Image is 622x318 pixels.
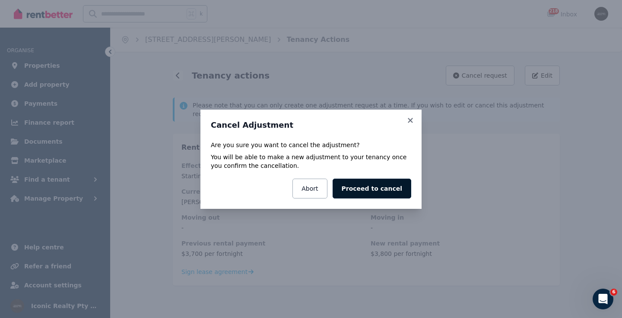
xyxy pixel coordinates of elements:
[333,179,411,198] button: Proceed to cancel
[211,120,411,130] h3: Cancel Adjustment
[211,153,411,170] p: You will be able to make a new adjustment to your tenancy once you confirm the cancellation.
[292,179,327,198] button: Abort
[593,289,613,309] iframe: Intercom live chat
[211,141,411,149] p: Are you sure you want to cancel the adjustment?
[610,289,617,296] span: 6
